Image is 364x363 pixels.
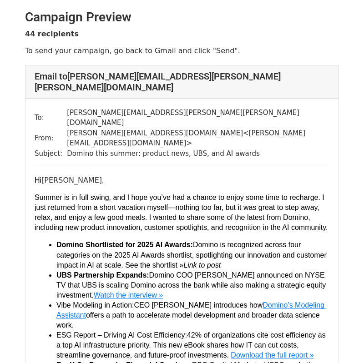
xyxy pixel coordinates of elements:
[56,331,328,359] span: 42% of organizations cite cost efficiency as a top AI infrastructure priority. This new eBook sha...
[67,108,329,128] td: [PERSON_NAME][EMAIL_ADDRESS][PERSON_NAME][PERSON_NAME][DOMAIN_NAME]
[25,30,79,38] strong: 44 recipients
[67,149,329,159] td: Domino this summer: product news, UBS, and AI awards
[183,261,221,269] span: Link to post
[35,194,328,231] font: Summer is in full swing, and I hope you’ve had a chance to enjoy some time to recharge. I just re...
[56,271,149,279] span: UBS Partnership Expands:
[35,128,67,149] td: From:
[152,301,263,309] span: [PERSON_NAME] introduces how
[56,241,329,269] span: Domino is recognized across four categories on the 2025 AI Awards shortlist, spotlighting our inn...
[94,291,163,299] a: Watch the interview »
[56,311,322,329] span: offers a path to accelerate model development and broader data science work.
[56,301,134,309] span: Vibe Modeling in Action:
[229,351,314,359] a: Download the full report »
[56,331,187,339] span: ESG Report – Driving AI Cost Efficiency:
[102,176,104,184] font: ,
[35,108,67,128] td: To:
[67,128,329,149] td: [PERSON_NAME][EMAIL_ADDRESS][DOMAIN_NAME] < [PERSON_NAME][EMAIL_ADDRESS][DOMAIN_NAME] >
[25,46,339,55] p: To send your campaign, go back to Gmail and click "Send".
[35,149,67,159] td: Subject:
[231,351,313,359] span: Download the full report »
[35,176,41,184] font: Hi
[56,241,193,249] span: Domino Shortlisted for 2025 AI Awards:
[56,301,326,319] a: Domino’s Modeling Assistant
[35,71,329,93] h4: Email to [PERSON_NAME][EMAIL_ADDRESS][PERSON_NAME][PERSON_NAME][DOMAIN_NAME]
[25,10,339,25] h2: Campaign Preview
[134,301,150,309] span: CEO
[35,175,329,185] p: [PERSON_NAME]
[56,271,328,299] span: Domino COO [PERSON_NAME] announced on NYSE TV that UBS is scaling Domino across the bank while al...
